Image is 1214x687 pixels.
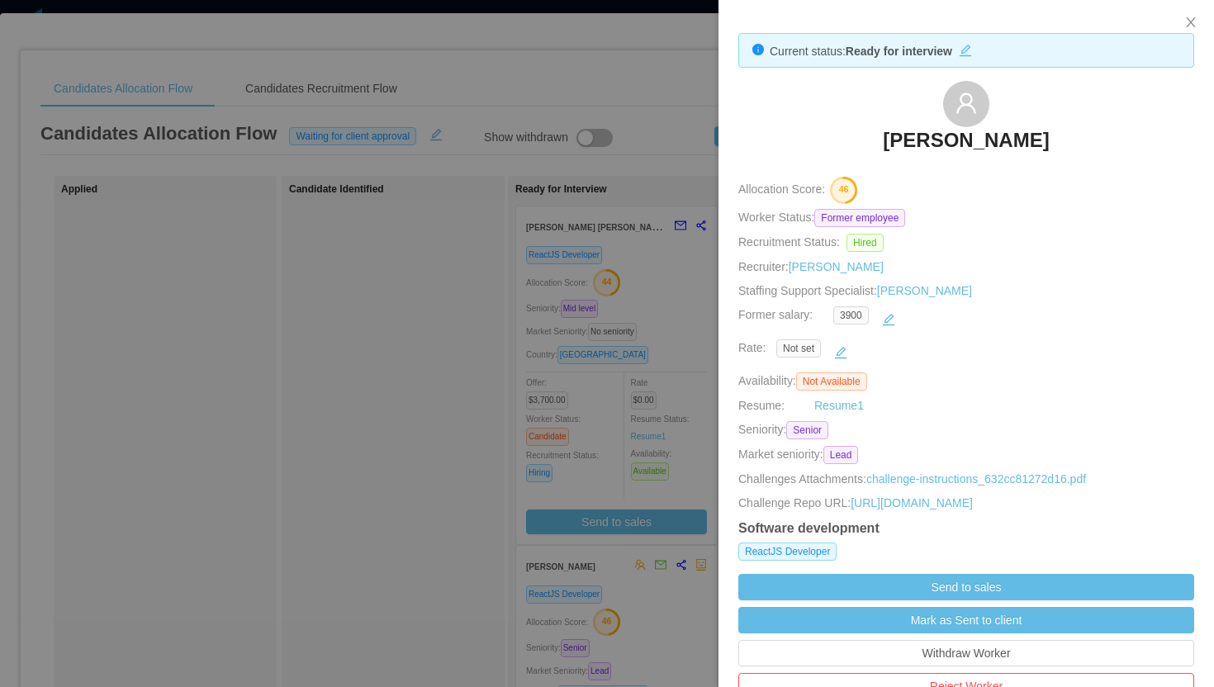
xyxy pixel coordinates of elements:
i: icon: close [1184,16,1197,29]
span: Allocation Score: [738,183,825,197]
span: Market seniority: [738,446,823,464]
button: Mark as Sent to client [738,607,1194,633]
button: icon: edit [875,306,902,333]
span: Former employee [814,209,905,227]
span: ReactJS Developer [738,542,837,561]
span: Not set [776,339,821,358]
text: 46 [839,185,849,195]
span: Not Available [796,372,867,391]
button: Withdraw Worker [738,640,1194,666]
span: Recruitment Status: [738,235,840,249]
a: [PERSON_NAME] [877,284,972,297]
a: [URL][DOMAIN_NAME] [851,496,973,509]
button: icon: edit [952,40,979,57]
span: Senior [786,421,828,439]
span: Recruiter: [738,260,884,273]
strong: Ready for interview [846,45,952,58]
span: Challenges Attachments: [738,471,866,488]
span: Resume: [738,399,785,412]
button: Send to sales [738,574,1194,600]
i: icon: info-circle [752,44,764,55]
a: Resume1 [814,397,864,415]
button: 46 [825,176,858,202]
span: Lead [823,446,859,464]
h3: [PERSON_NAME] [883,127,1049,154]
span: Current status: [770,45,846,58]
span: Worker Status: [738,211,814,224]
span: Seniority: [738,421,786,439]
a: [PERSON_NAME] [789,260,884,273]
span: Staffing Support Specialist: [738,284,972,297]
i: icon: user [955,92,978,115]
button: icon: edit [828,339,854,366]
span: Hired [846,234,884,252]
span: 3900 [833,306,869,325]
a: [PERSON_NAME] [883,127,1049,163]
span: Availability: [738,374,874,387]
a: challenge-instructions_632cc81272d16.pdf [866,472,1086,486]
strong: Software development [738,521,880,535]
span: Challenge Repo URL: [738,495,851,512]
